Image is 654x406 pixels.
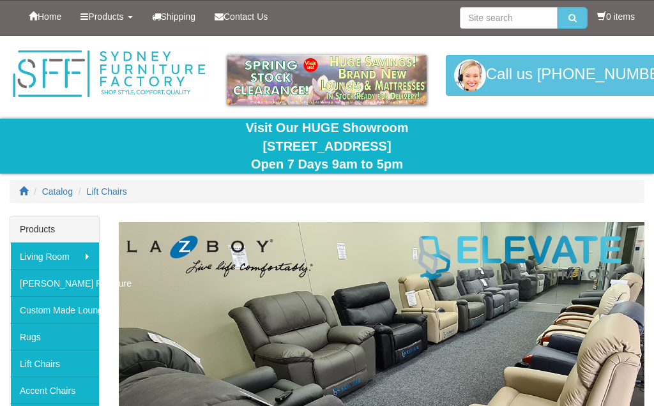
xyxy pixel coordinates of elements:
a: Catalog [42,186,73,197]
div: Visit Our HUGE Showroom [STREET_ADDRESS] Open 7 Days 9am to 5pm [10,119,644,174]
a: Lift Chairs [10,350,99,377]
span: Contact Us [224,11,268,22]
a: Rugs [10,323,99,350]
input: Site search [460,7,558,29]
span: Products [88,11,123,22]
a: Living Room [10,243,99,269]
a: Custom Made Lounges [10,296,99,323]
a: Shipping [142,1,206,33]
a: Products [71,1,142,33]
img: Sydney Furniture Factory [10,49,208,100]
li: 0 items [597,10,635,23]
a: Contact Us [205,1,277,33]
img: spring-sale.gif [227,55,426,105]
span: Shipping [161,11,196,22]
span: Home [38,11,61,22]
a: [PERSON_NAME] Furniture [10,269,99,296]
a: Home [19,1,71,33]
div: Products [10,216,99,243]
a: Accent Chairs [10,377,99,403]
a: Lift Chairs [87,186,127,197]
